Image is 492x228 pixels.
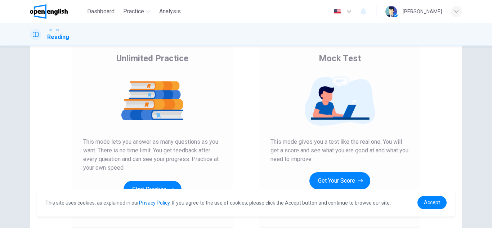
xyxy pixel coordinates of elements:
span: Practice [123,7,144,16]
span: Accept [424,200,440,205]
a: dismiss cookie message [417,196,447,209]
div: cookieconsent [37,189,455,216]
span: This mode lets you answer as many questions as you want. There is no time limit. You get feedback... [83,138,222,172]
button: Practice [120,5,153,18]
img: Profile picture [385,6,397,17]
img: OpenEnglish logo [30,4,68,19]
div: [PERSON_NAME] [403,7,442,16]
span: This site uses cookies, as explained in our . If you agree to the use of cookies, please click th... [45,200,391,206]
span: Dashboard [87,7,115,16]
button: Start Practice [124,181,182,198]
span: Unlimited Practice [116,53,188,64]
span: This mode gives you a test like the real one. You will get a score and see what you are good at a... [270,138,409,164]
span: Mock Test [319,53,361,64]
img: en [333,9,342,14]
h1: Reading [47,33,69,41]
button: Get Your Score [309,172,370,189]
button: Analysis [156,5,184,18]
a: Privacy Policy [139,200,170,206]
span: TOEFL® [47,28,59,33]
span: Analysis [159,7,181,16]
a: OpenEnglish logo [30,4,84,19]
button: Dashboard [84,5,117,18]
